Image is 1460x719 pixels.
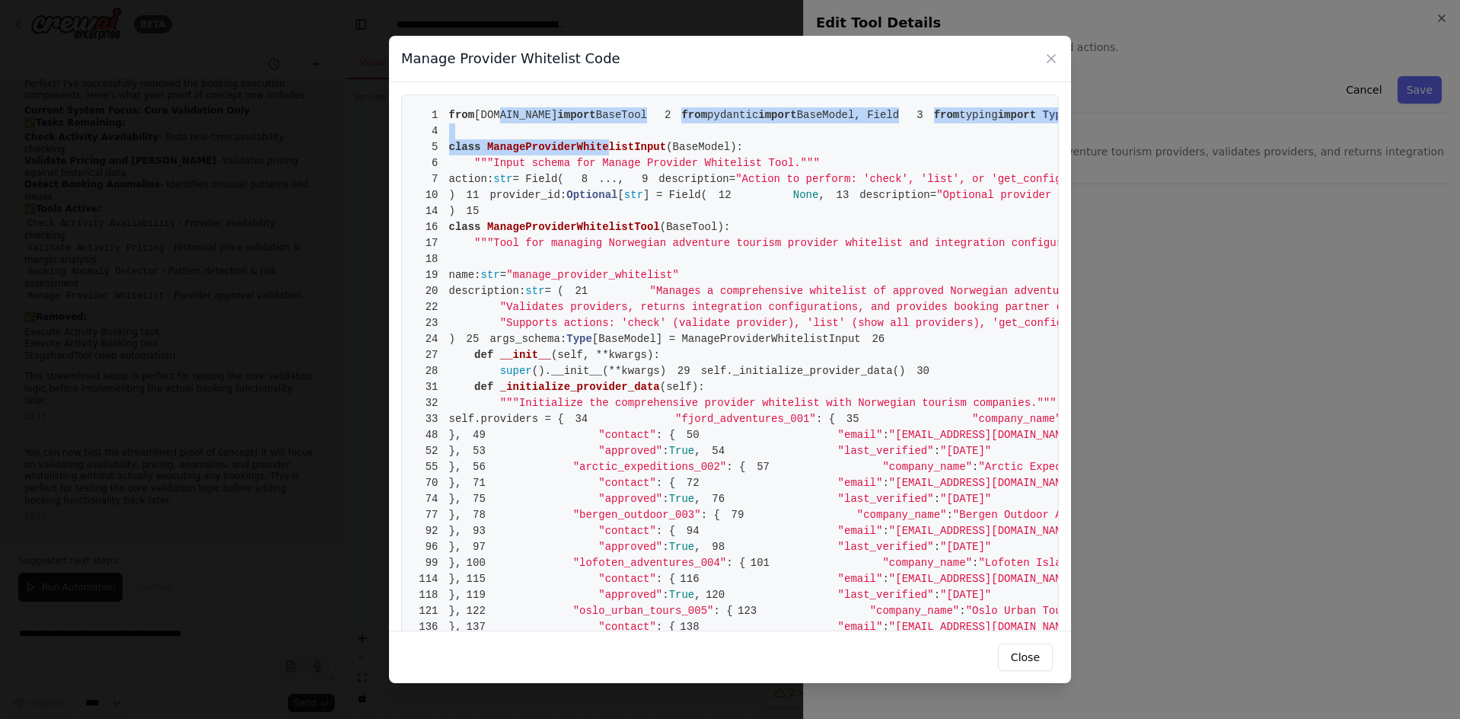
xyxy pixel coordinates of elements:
span: 118 [414,587,449,603]
span: : [882,573,888,585]
span: 52 [414,443,449,459]
span: 120 [701,587,736,603]
span: ( [551,349,557,361]
span: Type [1043,109,1069,121]
span: , [694,445,700,457]
span: 30 [906,363,941,379]
span: "approved" [598,493,662,505]
span: "[EMAIL_ADDRESS][DOMAIN_NAME]" [889,573,1081,585]
span: "[EMAIL_ADDRESS][DOMAIN_NAME]" [889,621,1081,633]
span: 93 [461,523,496,539]
span: "[DATE]" [940,493,991,505]
span: }, [414,509,461,521]
span: }, [414,557,461,569]
span: "last_verified" [838,493,934,505]
span: 92 [414,523,449,539]
span: def [474,381,493,393]
span: "contact" [598,573,656,585]
span: "fjord_adventures_001" [675,413,816,425]
span: self._initialize_provider_data() [666,365,905,377]
span: "email" [838,573,883,585]
span: description= [859,189,936,201]
span: str [525,285,544,297]
span: : [882,429,888,441]
span: 14 [414,203,449,219]
span: 16 [414,219,449,235]
span: "approved" [598,541,662,553]
span: "Manages a comprehensive whitelist of approved Norwegian adventure tourism providers. " [649,285,1206,297]
span: "contact" [598,477,656,489]
span: : { [713,605,732,617]
span: str [493,173,512,185]
span: }, [414,493,461,505]
span: 76 [701,491,736,507]
span: "company_name" [870,605,960,617]
span: True [669,589,695,601]
span: super [500,365,532,377]
span: : { [701,509,720,521]
span: 79 [720,507,755,523]
span: ): [692,381,705,393]
span: provider_id: [489,189,566,201]
span: "lofoten_adventures_004" [573,557,727,569]
span: 54 [701,443,736,459]
span: : [882,621,888,633]
span: "email" [838,621,883,633]
span: from [681,109,707,121]
span: 71 [461,475,496,491]
span: "approved" [598,589,662,601]
span: self, **kwargs [557,349,647,361]
span: "company_name" [882,461,972,473]
span: "email" [838,525,883,537]
span: : [946,509,952,521]
span: 4 [414,123,449,139]
span: 13 [825,187,860,203]
span: 77 [414,507,449,523]
span: ( [660,221,666,233]
span: 138 [675,619,710,635]
span: BaseModel [673,141,731,153]
span: , [694,589,700,601]
span: ManageProviderWhitelistTool [487,221,660,233]
span: None [793,189,819,201]
span: "company_name" [882,557,972,569]
span: }, [414,429,461,441]
span: 10 [414,187,449,203]
span: BaseTool [596,109,647,121]
span: 29 [666,363,701,379]
span: 12 [707,187,742,203]
span: ): [730,141,743,153]
span: = ( [545,285,564,297]
span: description: [449,285,526,297]
span: 22 [414,299,449,315]
span: 15 [455,203,490,219]
span: class [449,141,481,153]
span: 98 [701,539,736,555]
span: True [669,445,695,457]
span: : { [656,573,675,585]
span: }, [414,525,461,537]
span: 101 [746,555,781,571]
span: }, [414,605,461,617]
span: "last_verified" [838,445,934,457]
span: "oslo_urban_tours_005" [573,605,714,617]
span: 23 [414,315,449,331]
span: 78 [461,507,496,523]
span: : { [726,461,745,473]
span: ().__init__(**kwargs) [532,365,666,377]
span: ( [660,381,666,393]
span: }, [414,445,461,457]
span: "email" [838,429,883,441]
span: 72 [675,475,710,491]
span: "contact" [598,429,656,441]
span: import [758,109,796,121]
span: 57 [746,459,781,475]
span: 25 [455,331,490,347]
span: "Lofoten Island Adventures" [978,557,1151,569]
span: : [972,557,978,569]
span: 94 [675,523,710,539]
span: ) [414,333,455,345]
span: : [934,541,940,553]
span: 70 [414,475,449,491]
span: 20 [414,283,449,299]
